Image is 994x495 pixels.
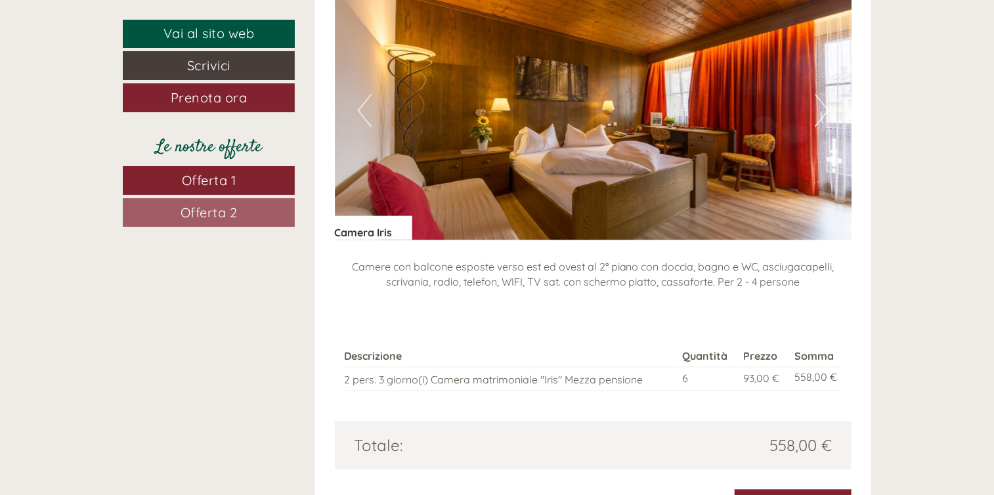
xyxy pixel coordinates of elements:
span: 558,00 € [769,435,832,457]
a: Prenota ora [123,83,295,112]
th: Quantità [677,347,738,367]
div: Le nostre offerte [123,135,295,160]
td: 2 pers. 3 giorno(i) Camera matrimoniale "Iris" Mezza pensione [345,368,678,391]
span: 93,00 € [743,372,779,385]
div: Camera Iris [335,216,412,241]
span: Offerta 2 [181,204,238,221]
div: Hotel Weisses [PERSON_NAME] [20,38,207,49]
a: Scrivici [123,51,295,80]
td: 558,00 € [789,368,842,391]
th: Prezzo [738,347,789,367]
div: mercoledì [222,10,296,32]
button: Next [815,95,829,127]
button: Previous [358,95,372,127]
th: Descrizione [345,347,678,367]
div: Totale: [345,435,594,457]
small: 17:11 [20,64,207,73]
td: 6 [677,368,738,391]
div: Buon giorno, come possiamo aiutarla? [10,35,214,75]
span: Offerta 1 [182,172,236,188]
th: Somma [789,347,842,367]
a: Vai al sito web [123,20,295,48]
button: Invia [446,340,518,369]
p: Camere con balcone esposte verso est ed ovest al 2° piano con doccia, bagno e WC, asciugacapelli,... [335,260,852,290]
